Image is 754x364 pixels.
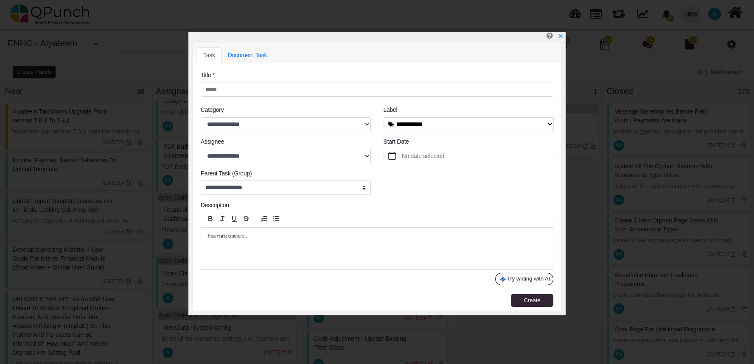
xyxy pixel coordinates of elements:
[201,106,371,117] legend: Category
[201,169,371,181] legend: Parent Task (Group)
[495,273,553,286] button: Try writing with AI
[511,294,553,307] button: Create
[384,106,554,117] legend: Label
[201,137,371,149] legend: Assignee
[221,47,274,63] a: Document Task
[384,137,554,149] legend: Start Date
[388,152,396,160] svg: calendar
[547,32,553,39] i: Create Punch
[384,149,401,163] button: calendar
[201,201,554,210] div: Description
[524,297,541,303] span: Create
[499,275,507,283] img: google-gemini-icon.8b74464.png
[558,33,563,39] svg: x
[400,149,553,163] label: No date selected
[197,47,221,63] a: Task
[201,71,215,80] label: Title *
